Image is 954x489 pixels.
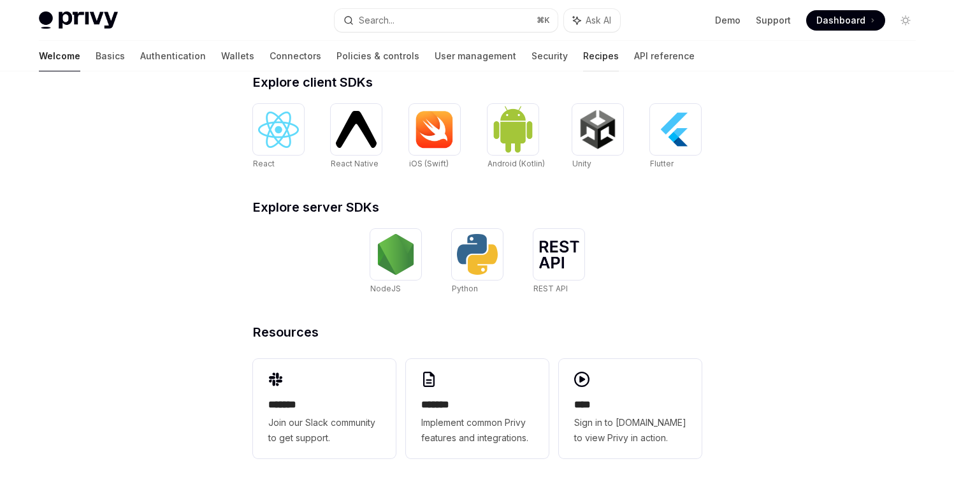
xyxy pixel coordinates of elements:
[452,229,503,295] a: PythonPython
[421,415,533,446] span: Implement common Privy features and integrations.
[435,41,516,71] a: User management
[336,111,377,147] img: React Native
[253,359,396,458] a: **** **Join our Slack community to get support.
[359,13,394,28] div: Search...
[488,159,545,168] span: Android (Kotlin)
[564,9,620,32] button: Ask AI
[370,229,421,295] a: NodeJSNodeJS
[331,104,382,170] a: React NativeReact Native
[493,105,533,153] img: Android (Kotlin)
[488,104,545,170] a: Android (Kotlin)Android (Kotlin)
[258,112,299,148] img: React
[253,159,275,168] span: React
[650,159,674,168] span: Flutter
[537,15,550,26] span: ⌘ K
[895,10,916,31] button: Toggle dark mode
[406,359,549,458] a: **** **Implement common Privy features and integrations.
[221,41,254,71] a: Wallets
[715,14,741,27] a: Demo
[335,9,558,32] button: Search...⌘K
[655,109,696,150] img: Flutter
[806,10,885,31] a: Dashboard
[140,41,206,71] a: Authentication
[331,159,379,168] span: React Native
[538,240,579,268] img: REST API
[816,14,865,27] span: Dashboard
[650,104,701,170] a: FlutterFlutter
[452,284,478,293] span: Python
[634,41,695,71] a: API reference
[559,359,702,458] a: ****Sign in to [DOMAIN_NAME] to view Privy in action.
[39,11,118,29] img: light logo
[586,14,611,27] span: Ask AI
[572,159,591,168] span: Unity
[253,326,319,339] span: Resources
[756,14,791,27] a: Support
[375,234,416,275] img: NodeJS
[414,110,455,149] img: iOS (Swift)
[253,201,379,214] span: Explore server SDKs
[253,76,373,89] span: Explore client SDKs
[409,159,449,168] span: iOS (Swift)
[572,104,623,170] a: UnityUnity
[533,229,584,295] a: REST APIREST API
[39,41,80,71] a: Welcome
[268,415,380,446] span: Join our Slack community to get support.
[457,234,498,275] img: Python
[533,284,568,293] span: REST API
[96,41,125,71] a: Basics
[583,41,619,71] a: Recipes
[370,284,401,293] span: NodeJS
[253,104,304,170] a: ReactReact
[574,415,686,446] span: Sign in to [DOMAIN_NAME] to view Privy in action.
[409,104,460,170] a: iOS (Swift)iOS (Swift)
[531,41,568,71] a: Security
[577,109,618,150] img: Unity
[270,41,321,71] a: Connectors
[336,41,419,71] a: Policies & controls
